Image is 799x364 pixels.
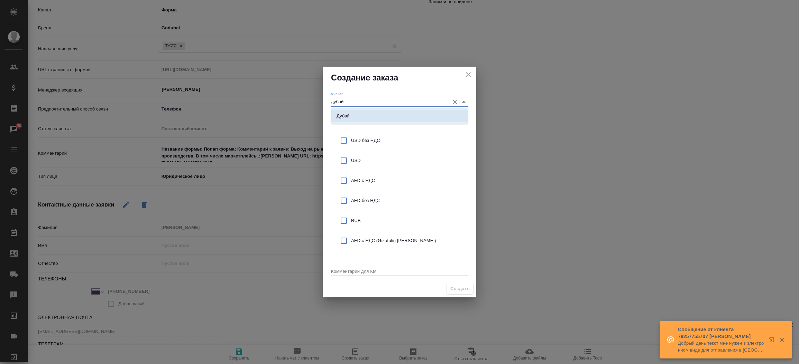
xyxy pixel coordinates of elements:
span: USD без НДС [351,137,462,144]
div: AED c НДС (Gizatulin [PERSON_NAME]) [331,231,468,251]
div: USD без НДС [331,131,468,151]
span: AED с НДС [351,177,462,184]
button: Закрыть [775,337,789,343]
span: USD [351,157,462,164]
label: Филиал [331,92,343,95]
div: USD [331,151,468,171]
p: Добрый день текст мне нужен в электронном виде для отправления в [GEOGRAPHIC_DATA], далее они это... [678,340,764,354]
div: RUB [331,211,468,231]
h2: Создание заказа [331,72,468,83]
button: Close [459,97,469,107]
div: AED с НДС [331,171,468,191]
span: AED c НДС (Gizatulin [PERSON_NAME]) [351,237,462,244]
button: Открыть в новой вкладке [765,333,781,349]
p: Дубай [337,113,350,119]
span: RUB [351,217,462,224]
button: Очистить [450,97,460,107]
div: AED без НДС [331,191,468,211]
span: AED без НДС [351,197,462,204]
span: Выберите филиал [447,283,474,295]
p: Сообщение от клиента 79257755707 [PERSON_NAME] [678,326,764,340]
button: close [463,69,474,80]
